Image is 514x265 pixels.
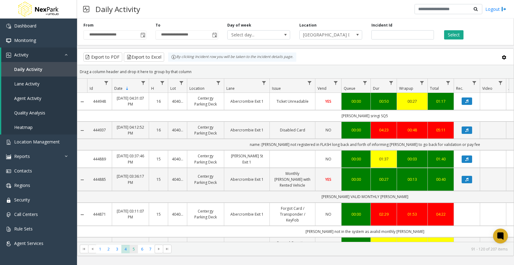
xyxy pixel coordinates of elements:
button: Export to PDF [83,52,122,62]
span: NO [326,156,331,162]
a: 444885 [91,176,108,182]
a: 04:23 [374,127,393,133]
span: YES [325,177,331,182]
a: Agent Activity [1,91,77,106]
h3: Daily Activity [92,2,143,17]
img: 'icon' [6,38,11,43]
a: 444889 [91,156,108,162]
label: Day of week [227,23,251,28]
span: Toggle popup [211,31,218,39]
a: 404001 [172,156,183,162]
a: Ticket Unreadable [273,98,311,104]
a: Centergy Parking Deck [191,95,220,107]
a: 00:27 [374,176,393,182]
a: 00:13 [401,176,424,182]
span: Dashboard [14,23,36,29]
a: Monthly [PERSON_NAME] with Rented Vehicle [273,171,311,188]
span: Total [430,86,439,91]
span: Page 1 [96,245,104,253]
label: Location [299,23,317,28]
img: infoIcon.svg [171,55,176,60]
span: Call Centers [14,211,38,217]
span: Lane Activity [14,81,39,87]
a: 00:00 [345,156,367,162]
a: Video Filter Menu [496,79,505,87]
div: 01:53 [401,211,424,217]
a: Centergy Parking Deck [191,173,220,185]
a: [DATE] 03:37:46 PM [116,153,145,165]
img: logout [501,6,506,12]
div: 04:22 [431,211,450,217]
a: 00:27 [401,98,424,104]
img: 'icon' [6,227,11,232]
span: Page 5 [130,245,138,253]
div: 00:50 [374,98,393,104]
a: NO [319,156,338,162]
span: Lane [226,86,235,91]
a: 05:11 [431,127,450,133]
label: From [83,23,94,28]
span: YES [325,99,331,104]
span: Location [189,86,204,91]
div: 00:00 [345,98,367,104]
a: Daily Activity [1,62,77,77]
a: 01:37 [374,156,393,162]
a: 01:17 [431,98,450,104]
a: Centergy Parking Deck [191,153,220,165]
span: Page 2 [104,245,113,253]
span: Go to the first page [80,245,88,253]
span: Dur [373,86,379,91]
span: Queue [344,86,355,91]
button: Export to Excel [124,52,164,62]
a: Heatmap [1,120,77,135]
a: 15 [153,176,164,182]
a: 15 [153,156,164,162]
a: Collapse Details [77,99,87,104]
div: 00:00 [345,211,367,217]
a: [DATE] 03:11:07 PM [116,208,145,220]
span: Go to the last page [165,246,170,251]
span: Agent Services [14,240,43,246]
a: Wrapup Filter Menu [418,79,426,87]
span: Go to the previous page [90,246,95,251]
a: [DATE] 04:12:52 PM [116,124,145,136]
a: Dur Filter Menu [387,79,395,87]
a: 00:00 [345,176,367,182]
a: Centergy Parking Deck [191,208,220,220]
span: Select day... [228,31,277,39]
a: Lane Activity [1,77,77,91]
span: Page 3 [113,245,121,253]
div: 00:03 [401,156,424,162]
a: 00:00 [345,127,367,133]
a: Logout [485,6,506,12]
span: Video [482,86,492,91]
img: pageIcon [83,2,89,17]
kendo-pager-info: 91 - 120 of 207 items [175,246,508,252]
span: NO [326,212,331,217]
span: Security [14,197,30,203]
span: Date [114,86,123,91]
span: Activity [14,52,28,58]
span: Page 6 [138,245,146,253]
span: Monitoring [14,37,36,43]
a: Centergy Parking Deck [191,124,220,136]
a: YES [319,98,338,104]
a: Location Filter Menu [214,79,223,87]
span: Page 4 [121,245,130,253]
a: Lane Filter Menu [260,79,268,87]
span: Go to the next page [155,245,163,253]
span: Heatmap [14,124,33,130]
img: 'icon' [6,169,11,174]
a: Activity [1,48,77,62]
img: 'icon' [6,198,11,203]
a: Collapse Details [77,177,87,182]
span: Agent Activity [14,95,41,101]
a: General Questions regarding, rates, hours, etc [273,240,311,258]
a: Lot Filter Menu [177,79,186,87]
a: 404001 [172,127,183,133]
